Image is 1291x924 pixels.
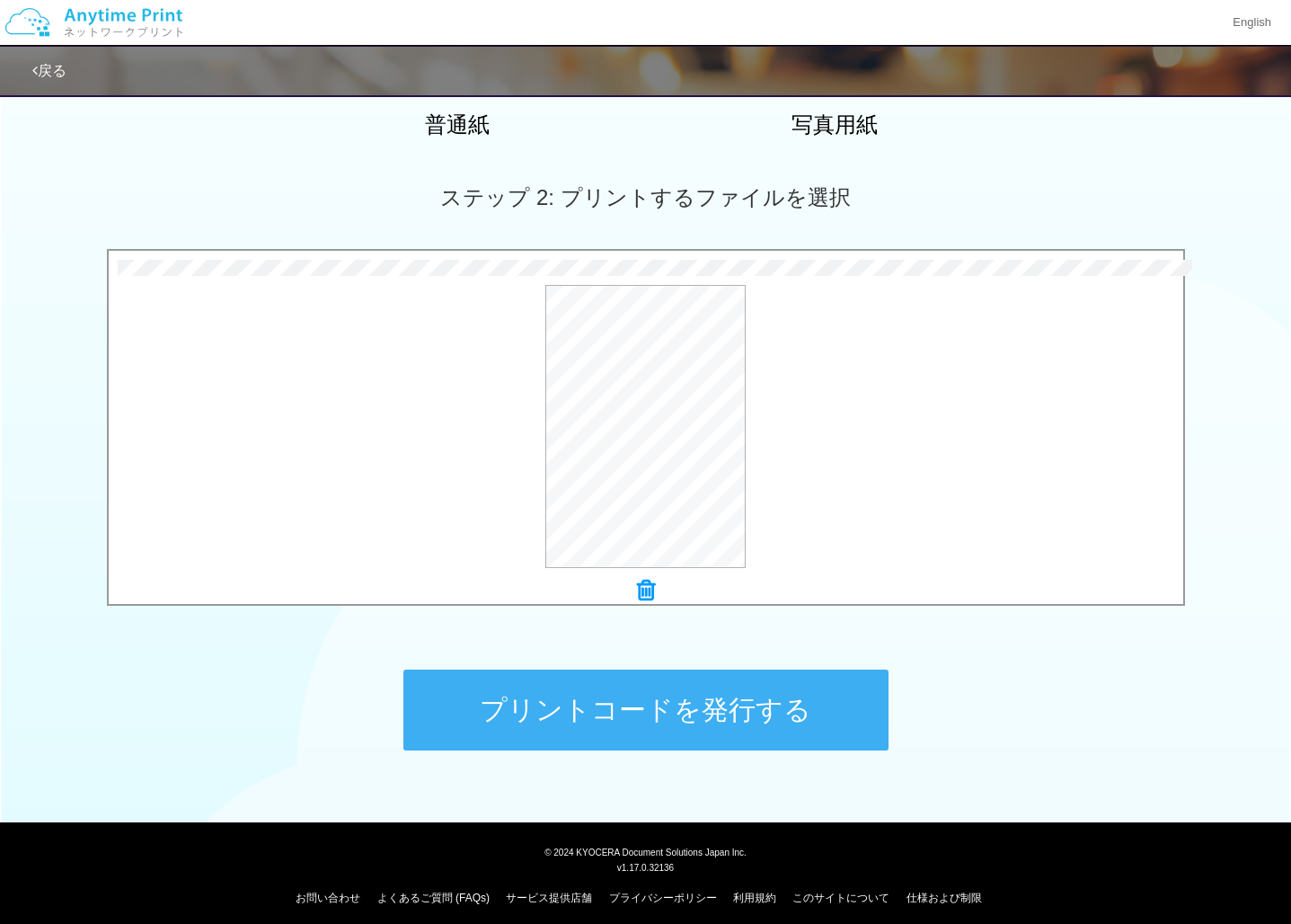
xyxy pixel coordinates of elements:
span: © 2024 KYOCERA Document Solutions Japan Inc. [544,846,747,857]
a: 戻る [32,63,66,78]
a: 利用規約 [733,892,776,904]
h2: 写真用紙 [677,113,992,137]
a: お問い合わせ [296,892,360,904]
span: v1.17.0.32136 [617,862,674,873]
a: サービス提供店舗 [506,892,592,904]
button: プリントコードを発行する [403,670,889,751]
a: 仕様および制限 [906,892,982,904]
h2: 普通紙 [300,113,615,137]
a: よくあるご質問 (FAQs) [377,892,490,904]
a: このサイトについて [792,892,889,904]
a: プライバシーポリシー [609,892,717,904]
span: ステップ 2: プリントするファイルを選択 [440,185,850,209]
